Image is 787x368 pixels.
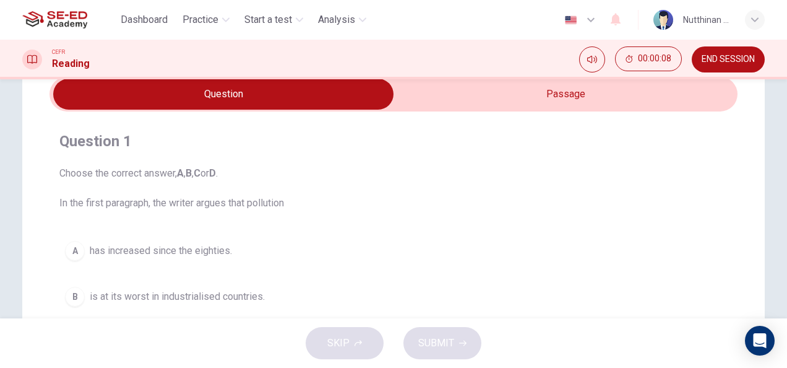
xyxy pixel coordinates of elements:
span: is at its worst in industrialised countries. [90,289,265,304]
h4: Question 1 [59,131,728,151]
b: D [209,167,216,179]
div: Mute [579,46,605,72]
img: en [563,15,578,25]
span: Start a test [244,12,292,27]
button: Practice [178,9,234,31]
span: CEFR [52,48,65,56]
span: has increased since the eighties. [90,243,232,258]
div: Hide [615,46,682,72]
button: Analysis [313,9,371,31]
button: Dashboard [116,9,173,31]
span: END SESSION [702,55,755,64]
span: Analysis [318,12,355,27]
a: SE-ED Academy logo [22,7,116,32]
button: 00:00:08 [615,46,682,71]
b: B [186,167,192,179]
img: SE-ED Academy logo [22,7,87,32]
div: Nutthinan Chinnapan [683,12,730,27]
img: Profile picture [653,10,673,30]
button: Bis at its worst in industrialised countries. [59,281,728,312]
button: END SESSION [692,46,765,72]
span: Dashboard [121,12,168,27]
b: C [194,167,200,179]
span: Practice [183,12,218,27]
button: Start a test [239,9,308,31]
b: A [177,167,184,179]
div: A [65,241,85,261]
h1: Reading [52,56,90,71]
span: 00:00:08 [638,54,671,64]
div: B [65,287,85,307]
button: Ahas increased since the eighties. [59,235,728,266]
div: Open Intercom Messenger [745,326,775,356]
span: Choose the correct answer, , , or . In the first paragraph, the writer argues that pollution [59,166,728,211]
